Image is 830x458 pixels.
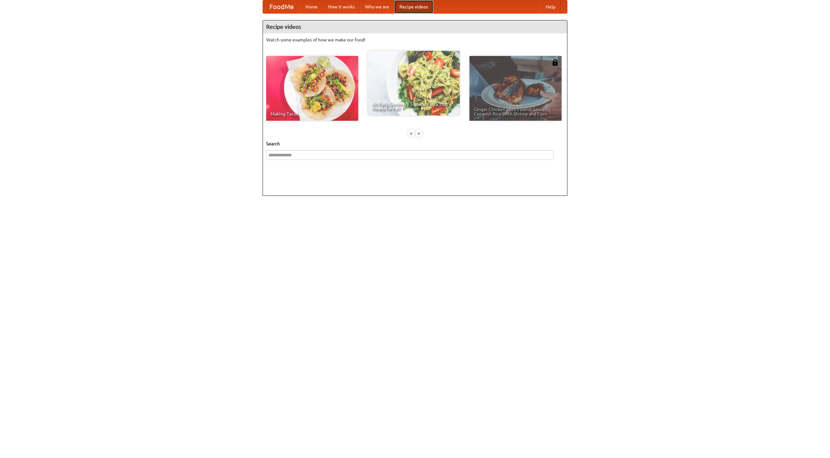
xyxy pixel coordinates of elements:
a: Home [300,0,323,13]
a: Recipe videos [394,0,433,13]
span: An Easy, Summery Tomato Pasta That's Ready for Fall [372,102,455,111]
span: Making Tacos [271,112,354,116]
a: How it works [323,0,360,13]
a: Who we are [360,0,394,13]
a: Help [540,0,561,13]
img: 483408.png [552,59,558,66]
div: « [408,129,414,137]
h5: Search [266,140,564,147]
p: Watch some examples of how we make our food! [266,37,564,43]
a: An Easy, Summery Tomato Pasta That's Ready for Fall [368,51,460,116]
div: » [416,129,422,137]
a: Making Tacos [266,56,358,121]
h4: Recipe videos [263,20,567,33]
a: FoodMe [263,0,300,13]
